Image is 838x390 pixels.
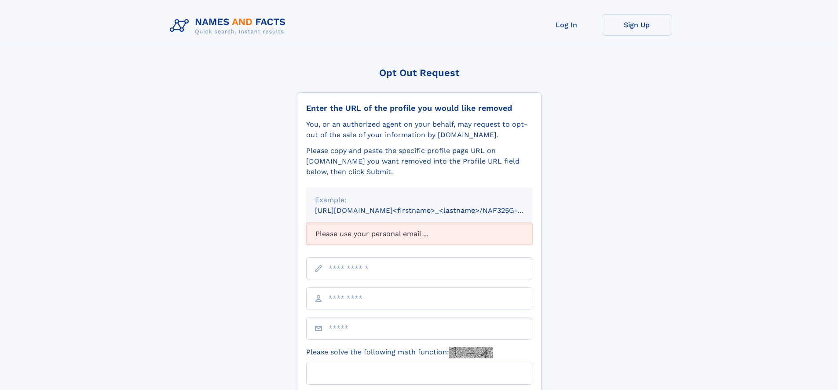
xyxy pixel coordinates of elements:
img: Logo Names and Facts [166,14,293,38]
div: Enter the URL of the profile you would like removed [306,103,532,113]
div: You, or an authorized agent on your behalf, may request to opt-out of the sale of your informatio... [306,119,532,140]
label: Please solve the following math function: [306,347,493,358]
small: [URL][DOMAIN_NAME]<firstname>_<lastname>/NAF325G-xxxxxxxx [315,206,549,215]
div: Please use your personal email ... [306,223,532,245]
a: Sign Up [602,14,672,36]
div: Example: [315,195,523,205]
a: Log In [531,14,602,36]
div: Opt Out Request [297,67,542,78]
div: Please copy and paste the specific profile page URL on [DOMAIN_NAME] you want removed into the Pr... [306,146,532,177]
